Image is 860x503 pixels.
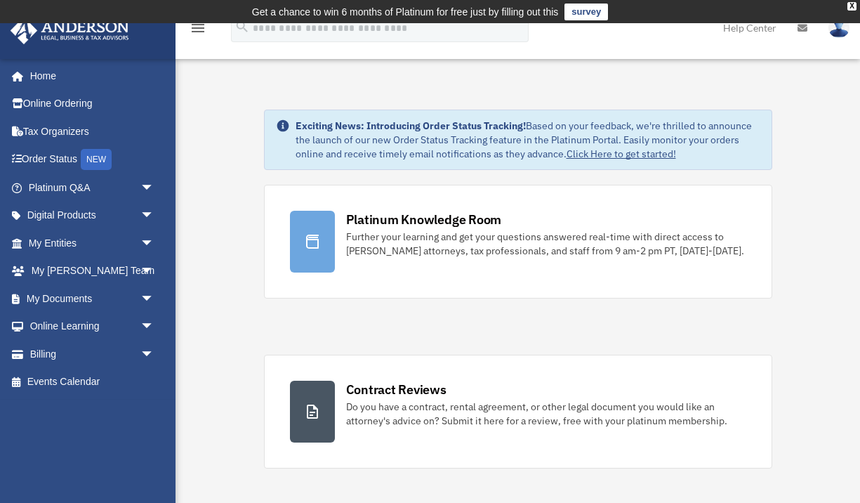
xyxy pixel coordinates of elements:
img: Anderson Advisors Platinum Portal [6,17,133,44]
i: menu [190,20,206,37]
span: arrow_drop_down [140,285,168,313]
a: Contract Reviews Do you have a contract, rental agreement, or other legal document you would like... [264,355,772,469]
a: Order StatusNEW [10,145,176,174]
strong: Exciting News: Introducing Order Status Tracking! [296,119,526,132]
a: Online Ordering [10,90,176,118]
span: arrow_drop_down [140,229,168,258]
a: Billingarrow_drop_down [10,340,176,368]
a: Platinum Knowledge Room Further your learning and get your questions answered real-time with dire... [264,185,772,299]
div: Get a chance to win 6 months of Platinum for free just by filling out this [252,4,559,20]
a: Home [10,62,168,90]
a: My Documentsarrow_drop_down [10,285,176,313]
span: arrow_drop_down [140,340,168,369]
a: My [PERSON_NAME] Teamarrow_drop_down [10,257,176,285]
a: Digital Productsarrow_drop_down [10,202,176,230]
div: Platinum Knowledge Room [346,211,502,228]
div: Based on your feedback, we're thrilled to announce the launch of our new Order Status Tracking fe... [296,119,760,161]
a: Platinum Q&Aarrow_drop_down [10,174,176,202]
span: arrow_drop_down [140,202,168,230]
span: arrow_drop_down [140,257,168,286]
a: menu [190,25,206,37]
a: Online Learningarrow_drop_down [10,313,176,341]
i: search [234,19,250,34]
a: Tax Organizers [10,117,176,145]
a: survey [564,4,608,20]
a: My Entitiesarrow_drop_down [10,229,176,257]
span: arrow_drop_down [140,313,168,341]
a: Events Calendar [10,368,176,396]
div: Contract Reviews [346,381,446,398]
div: close [847,2,856,11]
span: arrow_drop_down [140,174,168,202]
div: Further your learning and get your questions answered real-time with direct access to [PERSON_NAM... [346,230,746,258]
a: Click Here to get started! [567,148,676,160]
div: Do you have a contract, rental agreement, or other legal document you would like an attorney's ad... [346,400,746,428]
div: NEW [81,149,112,170]
img: User Pic [828,18,849,38]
